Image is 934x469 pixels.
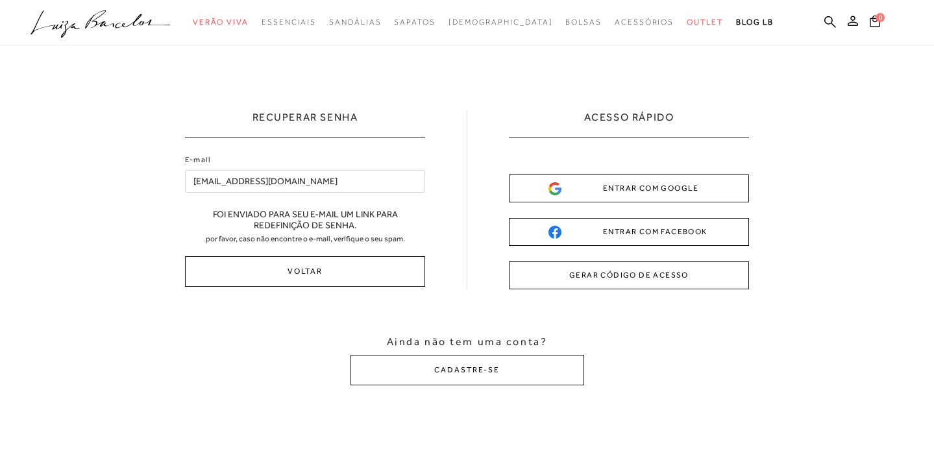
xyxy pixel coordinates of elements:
[185,256,425,287] button: Voltar
[449,10,553,34] a: noSubCategoriesText
[394,18,435,27] span: Sapatos
[329,18,381,27] span: Sandálias
[509,174,749,202] button: ENTRAR COM GOOGLE
[615,10,674,34] a: categoryNavScreenReaderText
[185,154,211,166] label: E-mail
[509,218,749,246] button: ENTRAR COM FACEBOOK
[736,18,774,27] span: BLOG LB
[876,13,885,22] span: 0
[193,10,249,34] a: categoryNavScreenReaderText
[185,170,425,193] input: E-mail
[387,335,547,349] span: Ainda não tem uma conta?
[509,261,749,289] button: GERAR CÓDIGO DE ACESSO
[329,10,381,34] a: categoryNavScreenReaderText
[262,10,316,34] a: categoryNavScreenReaderText
[262,18,316,27] span: Essenciais
[565,10,602,34] a: categoryNavScreenReaderText
[350,355,584,385] button: CADASTRE-SE
[193,18,249,27] span: Verão Viva
[565,18,602,27] span: Bolsas
[548,225,709,239] div: ENTRAR COM FACEBOOK
[687,18,723,27] span: Outlet
[615,18,674,27] span: Acessórios
[252,110,358,138] h1: Recuperar Senha
[866,14,884,32] button: 0
[736,10,774,34] a: BLOG LB
[584,110,674,138] h2: ACESSO RÁPIDO
[394,10,435,34] a: categoryNavScreenReaderText
[449,18,553,27] span: [DEMOGRAPHIC_DATA]
[548,182,709,195] div: ENTRAR COM GOOGLE
[206,234,405,243] p: Por favor, caso não encontre o e-mail, verifique o seu spam.
[687,10,723,34] a: categoryNavScreenReaderText
[185,209,425,231] p: Foi enviado para seu e-mail um link para redefinição de senha.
